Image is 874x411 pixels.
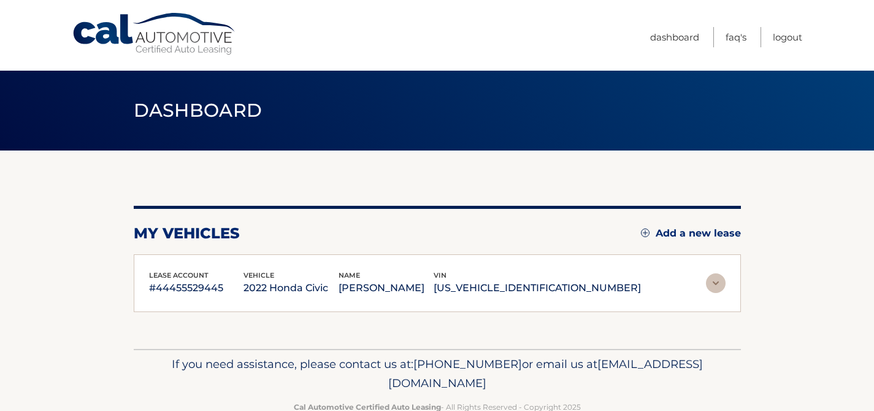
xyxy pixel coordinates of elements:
p: [PERSON_NAME] [339,280,434,297]
p: If you need assistance, please contact us at: or email us at [142,354,733,394]
span: [PHONE_NUMBER] [413,357,522,371]
h2: my vehicles [134,224,240,243]
span: Dashboard [134,99,263,122]
p: [US_VEHICLE_IDENTIFICATION_NUMBER] [434,280,641,297]
span: name [339,271,360,280]
p: #44455529445 [149,280,244,297]
a: Cal Automotive [72,12,237,56]
a: Dashboard [650,27,699,47]
span: lease account [149,271,209,280]
span: vin [434,271,447,280]
img: add.svg [641,229,650,237]
a: FAQ's [726,27,746,47]
a: Add a new lease [641,227,741,240]
img: accordion-rest.svg [706,273,726,293]
a: Logout [773,27,802,47]
span: vehicle [243,271,274,280]
p: 2022 Honda Civic [243,280,339,297]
